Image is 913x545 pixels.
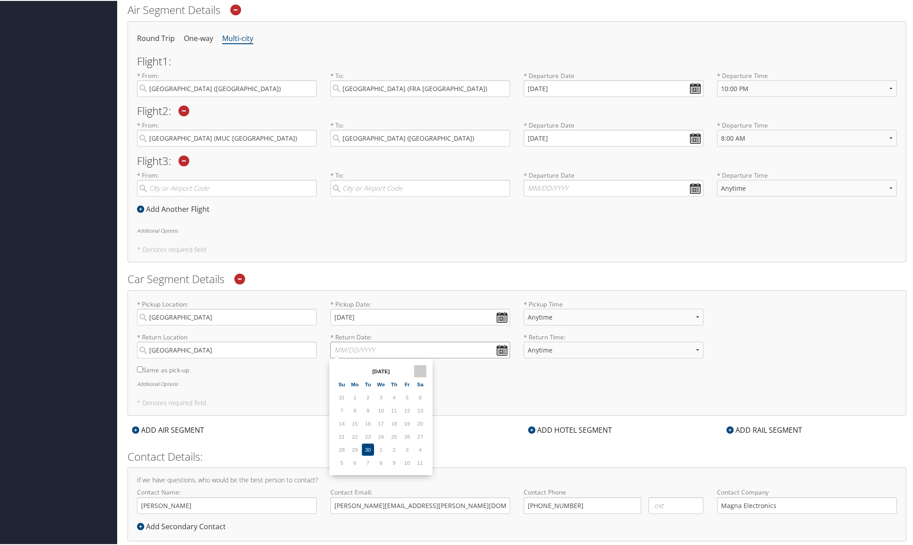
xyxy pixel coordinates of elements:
[128,448,906,463] h2: Contact Details:
[401,443,413,455] td: 3
[362,456,374,468] td: 7
[349,403,361,416] td: 8
[401,390,413,403] td: 5
[524,424,616,435] div: ADD HOTEL SEGMENT
[330,496,510,513] input: Contact Email:
[375,430,387,442] td: 24
[137,129,317,146] input: City or Airport Code
[524,341,703,357] select: * Return Time:
[717,496,897,513] input: Contact Company
[375,403,387,416] td: 10
[137,70,317,96] label: * From:
[414,443,426,455] td: 4
[524,79,703,96] input: MM/DD/YYYY
[648,496,703,513] input: .ext
[375,417,387,429] td: 17
[375,443,387,455] td: 1
[717,487,897,513] label: Contact Company
[137,170,317,196] label: * From:
[137,155,897,165] h2: Flight 3 :
[388,390,400,403] td: 4
[375,377,387,389] th: We
[401,430,413,442] td: 26
[137,496,317,513] input: Contact Name:
[137,179,317,196] input: City or Airport Code
[336,430,348,442] td: 21
[717,170,897,203] label: * Departure Time
[401,417,413,429] td: 19
[330,70,510,96] label: * To:
[137,30,175,46] li: Round Trip
[524,170,703,179] label: * Departure Date
[362,403,374,416] td: 9
[184,30,213,46] li: One-way
[362,390,374,403] td: 2
[330,487,510,513] label: Contact Email:
[336,443,348,455] td: 28
[336,403,348,416] td: 7
[330,179,510,196] input: City or Airport Code
[330,299,510,325] label: * Pickup Date:
[349,430,361,442] td: 22
[137,246,897,252] h5: * Denotes required field
[362,430,374,442] td: 23
[137,79,317,96] input: City or Airport Code
[222,30,253,46] li: Multi-city
[362,443,374,455] td: 30
[524,120,703,129] label: * Departure Date
[137,487,317,513] label: Contact Name:
[401,377,413,389] th: Fr
[524,487,703,496] label: Contact Phone
[330,332,510,357] label: * Return Date:
[717,179,897,196] select: * Departure Time
[330,341,510,357] input: * Return Date:
[137,520,230,531] div: Add Secondary Contact
[336,417,348,429] td: 14
[722,424,807,435] div: ADD RAIL SEGMENT
[336,456,348,468] td: 5
[524,308,703,325] select: * Pickup Time
[137,332,317,357] label: * Return Location
[330,308,510,325] input: * Pickup Date:
[401,403,413,416] td: 12
[137,55,897,66] h2: Flight 1 :
[717,120,897,153] label: * Departure Time
[717,79,897,96] select: * Departure Time
[375,390,387,403] td: 3
[137,476,897,482] h4: If we have questions, who would be the best person to contact?
[414,417,426,429] td: 20
[336,390,348,403] td: 31
[362,377,374,389] th: Tu
[137,227,897,232] h6: Additional Options:
[349,443,361,455] td: 29
[717,129,897,146] select: * Departure Time
[717,70,897,103] label: * Departure Time
[326,424,410,435] div: ADD CAR SEGMENT
[137,365,317,379] label: Same as pick-up
[524,70,703,79] label: * Departure Date
[414,403,426,416] td: 13
[128,424,209,435] div: ADD AIR SEGMENT
[137,299,317,325] label: * Pickup Location:
[128,270,906,286] h2: Car Segment Details
[349,377,361,389] th: Mo
[401,456,413,468] td: 10
[388,417,400,429] td: 18
[414,430,426,442] td: 27
[524,179,703,196] input: MM/DD/YYYY
[330,170,510,196] label: * To:
[349,417,361,429] td: 15
[388,403,400,416] td: 11
[330,129,510,146] input: City or Airport Code
[414,390,426,403] td: 6
[330,79,510,96] input: City or Airport Code
[388,377,400,389] th: Th
[362,417,374,429] td: 16
[137,399,897,405] h5: * Denotes required field
[414,377,426,389] th: Sa
[414,456,426,468] td: 11
[349,456,361,468] td: 6
[137,105,897,115] h2: Flight 2 :
[128,1,906,17] h2: Air Segment Details
[349,364,413,376] th: [DATE]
